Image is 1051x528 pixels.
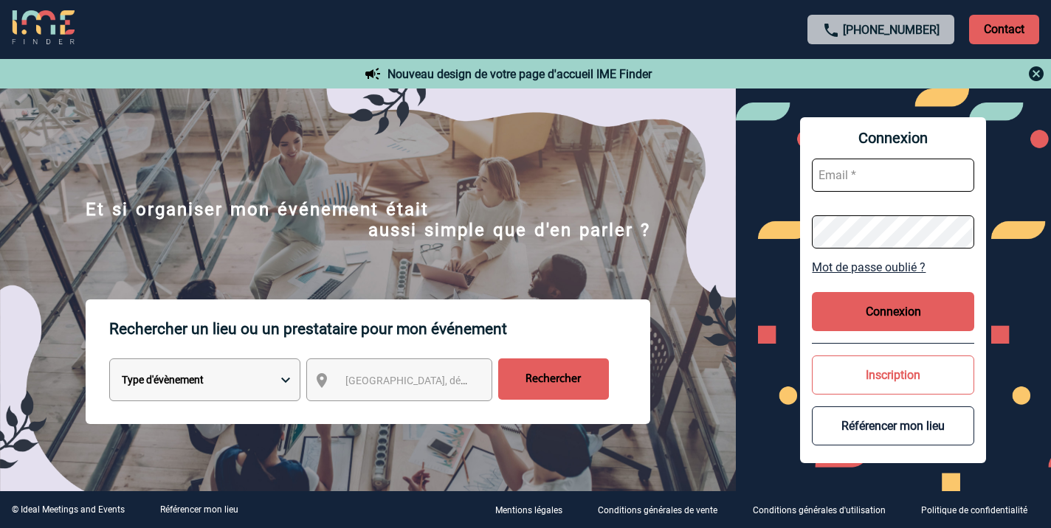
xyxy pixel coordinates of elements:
a: Conditions générales d'utilisation [741,503,909,517]
div: © Ideal Meetings and Events [12,504,125,515]
a: Référencer mon lieu [160,504,238,515]
input: Email * [812,159,974,192]
button: Référencer mon lieu [812,406,974,445]
button: Inscription [812,355,974,395]
p: Conditions générales d'utilisation [753,506,886,516]
a: Politique de confidentialité [909,503,1051,517]
span: [GEOGRAPHIC_DATA], département, région... [345,375,551,386]
p: Contact [969,15,1039,44]
a: Mentions légales [483,503,586,517]
a: Conditions générales de vente [586,503,741,517]
span: Connexion [812,129,974,147]
p: Mentions légales [495,506,562,516]
input: Rechercher [498,358,609,400]
p: Politique de confidentialité [921,506,1027,516]
a: Mot de passe oublié ? [812,260,974,274]
img: call-24-px.png [822,21,840,39]
a: [PHONE_NUMBER] [843,23,940,37]
p: Rechercher un lieu ou un prestataire pour mon événement [109,299,650,358]
button: Connexion [812,292,974,331]
p: Conditions générales de vente [598,506,717,516]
